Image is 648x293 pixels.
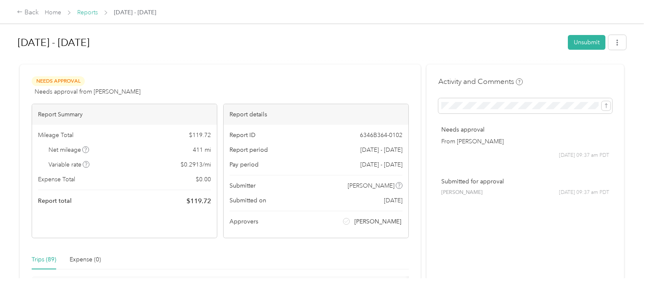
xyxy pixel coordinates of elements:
[229,196,266,205] span: Submitted on
[229,217,258,226] span: Approvers
[32,76,85,86] span: Needs Approval
[559,152,609,159] span: [DATE] 09:37 am PDT
[360,160,402,169] span: [DATE] - [DATE]
[77,9,98,16] a: Reports
[229,131,256,140] span: Report ID
[38,175,75,184] span: Expense Total
[17,8,39,18] div: Back
[559,189,609,196] span: [DATE] 09:37 am PDT
[32,104,217,125] div: Report Summary
[441,125,609,134] p: Needs approval
[360,131,402,140] span: 6346B364-0102
[360,145,402,154] span: [DATE] - [DATE]
[568,35,605,50] button: Unsubmit
[601,246,648,293] iframe: Everlance-gr Chat Button Frame
[441,137,609,146] p: From [PERSON_NAME]
[114,8,156,17] span: [DATE] - [DATE]
[38,131,73,140] span: Mileage Total
[70,255,101,264] div: Expense (0)
[35,87,140,96] span: Needs approval from [PERSON_NAME]
[196,175,211,184] span: $ 0.00
[181,160,211,169] span: $ 0.2913 / mi
[229,145,268,154] span: Report period
[354,217,401,226] span: [PERSON_NAME]
[384,196,402,205] span: [DATE]
[229,160,259,169] span: Pay period
[18,32,562,53] h1: Aug 1 - 31, 2025
[441,177,609,186] p: Submitted for approval
[189,131,211,140] span: $ 119.72
[441,189,483,196] span: [PERSON_NAME]
[32,255,56,264] div: Trips (89)
[348,181,394,190] span: [PERSON_NAME]
[38,196,72,205] span: Report total
[49,160,90,169] span: Variable rate
[49,145,89,154] span: Net mileage
[224,104,408,125] div: Report details
[45,9,61,16] a: Home
[229,181,256,190] span: Submitter
[186,196,211,206] span: $ 119.72
[193,145,211,154] span: 411 mi
[438,76,523,87] h4: Activity and Comments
